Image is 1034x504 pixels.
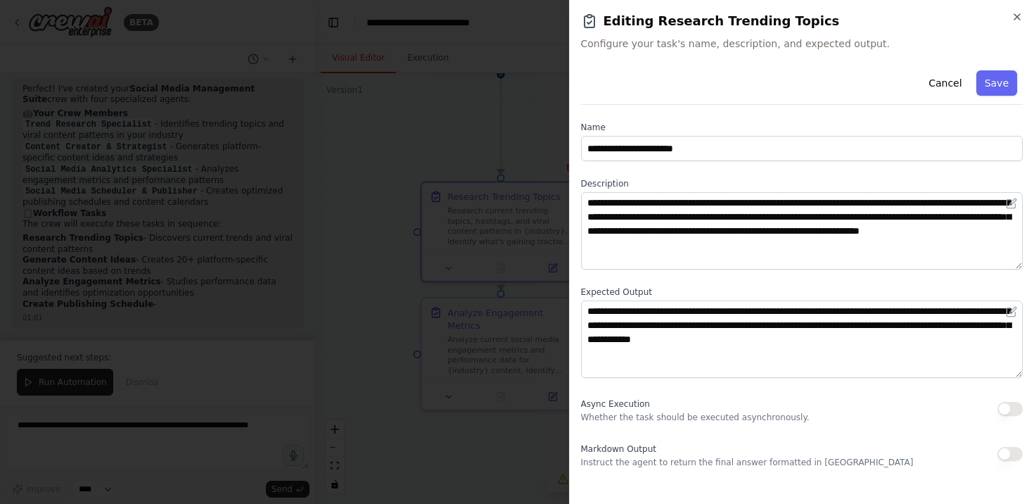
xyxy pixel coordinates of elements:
[581,457,914,468] p: Instruct the agent to return the final answer formatted in [GEOGRAPHIC_DATA]
[581,122,1023,133] label: Name
[581,399,650,409] span: Async Execution
[581,37,1023,51] span: Configure your task's name, description, and expected output.
[1003,303,1020,320] button: Open in editor
[976,70,1017,96] button: Save
[581,412,810,423] p: Whether the task should be executed asynchronously.
[920,70,970,96] button: Cancel
[581,286,1023,298] label: Expected Output
[581,11,1023,31] h2: Editing Research Trending Topics
[581,444,656,454] span: Markdown Output
[581,178,1023,189] label: Description
[1003,195,1020,212] button: Open in editor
